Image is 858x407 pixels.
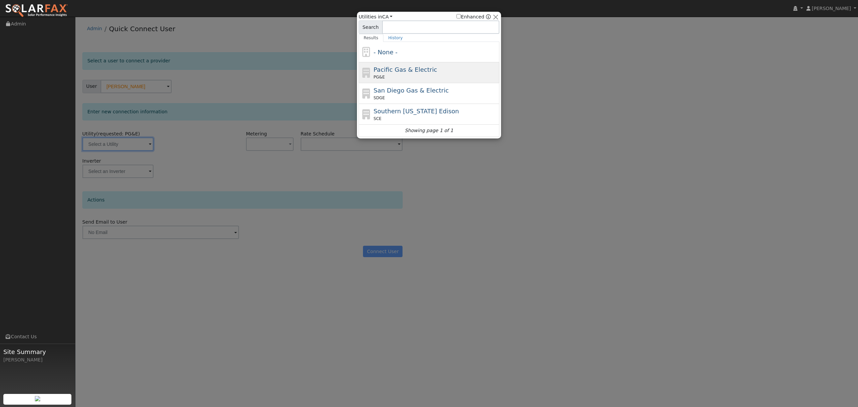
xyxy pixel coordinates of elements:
[382,14,392,19] a: CA
[374,116,382,122] span: SCE
[374,87,449,94] span: San Diego Gas & Electric
[374,66,437,73] span: Pacific Gas & Electric
[374,49,397,56] span: - None -
[383,34,408,42] a: History
[359,34,383,42] a: Results
[456,13,491,20] span: Show enhanced providers
[359,13,392,20] span: Utilities in
[405,127,453,134] i: Showing page 1 of 1
[486,14,491,19] a: Enhanced Providers
[5,4,68,18] img: SolarFax
[35,396,40,401] img: retrieve
[456,14,461,18] input: Enhanced
[3,347,72,356] span: Site Summary
[812,6,851,11] span: [PERSON_NAME]
[374,108,459,115] span: Southern [US_STATE] Edison
[3,356,72,363] div: [PERSON_NAME]
[456,13,484,20] label: Enhanced
[374,95,385,101] span: SDGE
[359,20,382,34] span: Search
[374,74,385,80] span: PG&E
